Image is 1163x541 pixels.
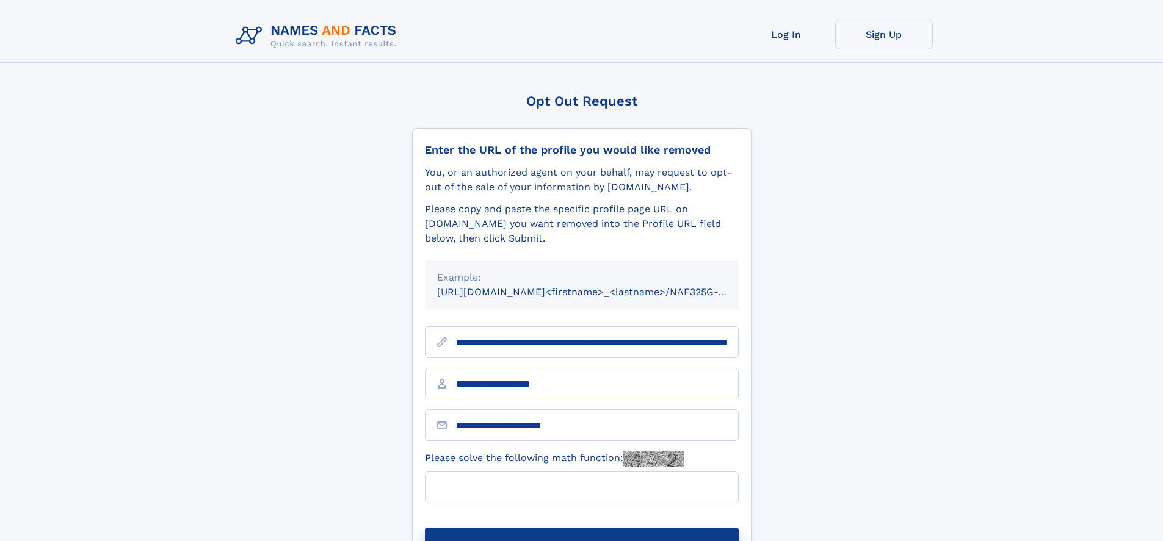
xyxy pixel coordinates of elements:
small: [URL][DOMAIN_NAME]<firstname>_<lastname>/NAF325G-xxxxxxxx [437,286,762,298]
label: Please solve the following math function: [425,451,684,467]
div: Please copy and paste the specific profile page URL on [DOMAIN_NAME] you want removed into the Pr... [425,202,739,246]
a: Log In [737,20,835,49]
div: Example: [437,270,726,285]
img: Logo Names and Facts [231,20,407,52]
div: You, or an authorized agent on your behalf, may request to opt-out of the sale of your informatio... [425,165,739,195]
div: Opt Out Request [412,93,752,109]
a: Sign Up [835,20,933,49]
div: Enter the URL of the profile you would like removed [425,143,739,157]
